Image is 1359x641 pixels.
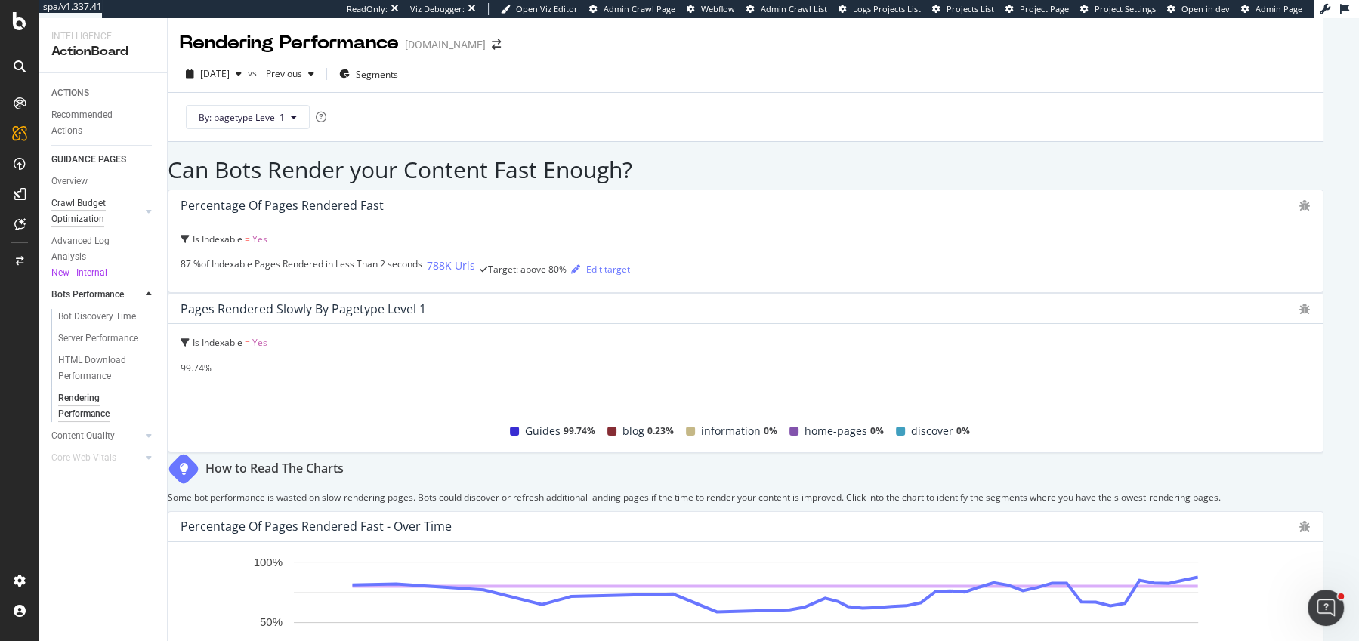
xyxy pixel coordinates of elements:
span: 0% [956,422,970,440]
span: Admin Crawl Page [604,3,675,14]
div: GUIDANCE PAGES [51,152,126,168]
div: New - Internal [51,265,142,281]
span: Admin Crawl List [761,3,827,14]
span: Open in dev [1181,3,1230,14]
div: 99.74% [181,362,212,374]
span: 2025 Sep. 8th [200,67,230,80]
span: = [245,233,250,245]
div: Overview [51,174,88,190]
a: Bots Performance [51,287,141,303]
span: discover [911,422,953,440]
p: Some bot performance is wasted on slow-rendering pages. Bots could discover or refresh additional... [168,491,1221,504]
span: Webflow [701,3,735,14]
div: success label [480,263,567,276]
button: By: pagetype Level 1 [186,105,310,129]
span: Segments [356,68,398,81]
span: 0% [764,422,777,440]
div: HTML Download Performance [58,353,146,384]
a: Core Web Vitals [51,450,141,466]
span: blog [622,422,644,440]
div: ActionBoard [51,43,155,60]
text: 50% [260,615,283,628]
div: bug [1299,200,1311,211]
span: Yes [252,233,267,245]
div: Viz Debugger: [410,3,465,15]
a: Open in dev [1167,3,1230,15]
a: Rendering Performance [58,390,156,422]
a: Webflow [687,3,735,15]
h2: Can Bots Render your Content Fast Enough? [168,157,1323,182]
a: Recommended Actions [51,107,156,139]
div: Edit target [571,263,630,276]
span: information [701,422,761,440]
div: bug [1299,521,1311,532]
div: Advanced Log Analysis [51,233,142,281]
div: Bots Performance [51,287,124,303]
button: [DATE] [180,62,248,86]
div: [DOMAIN_NAME] [405,37,486,52]
div: arrow-right-arrow-left [492,39,501,50]
text: 100% [254,555,283,568]
div: Pages Rendered Slowly by pagetype Level 1 [181,301,426,316]
div: Rendering Performance [180,30,399,56]
button: Segments [333,62,404,86]
a: Bot Discovery Time [58,309,156,325]
a: Advanced Log AnalysisNew - Internal [51,233,156,281]
a: Project Page [1005,3,1069,15]
div: Core Web Vitals [51,450,116,466]
div: How to Read The Charts [205,460,344,477]
div: Percentage of Pages Rendered Fast - Over Time [181,519,452,534]
button: Edit target [567,262,635,276]
span: Yes [252,336,267,349]
span: Is Indexable [193,336,242,349]
div: of Indexable Pages Rendered in Less Than 2 seconds [181,257,422,270]
span: By: pagetype Level 1 [199,111,285,124]
span: Project Settings [1095,3,1156,14]
a: Admin Crawl Page [589,3,675,15]
a: Overview [51,174,156,190]
div: ACTIONS [51,85,89,101]
a: Server Performance [58,331,156,347]
div: Server Performance [58,331,138,347]
span: 87 % [181,257,201,270]
button: Previous [260,62,320,86]
a: ACTIONS [51,85,156,101]
div: Content Quality [51,428,115,444]
span: 0.23% [647,422,674,440]
span: = [245,336,250,349]
span: Projects List [947,3,994,14]
span: Admin Page [1256,3,1302,14]
iframe: Intercom live chat [1308,590,1344,626]
a: GUIDANCE PAGES [51,152,156,168]
span: Is Indexable [193,233,242,245]
div: ReadOnly: [347,3,388,15]
span: Guides [525,422,561,440]
div: 788K Urls [427,258,475,273]
div: Intelligence [51,30,155,43]
span: Target: above 80% [488,263,567,276]
a: Content Quality [51,428,141,444]
span: home-pages [805,422,867,440]
span: Logs Projects List [853,3,921,14]
a: HTML Download Performance [58,353,156,384]
span: Project Page [1020,3,1069,14]
span: 0% [870,422,884,440]
div: Recommended Actions [51,107,142,139]
a: Open Viz Editor [501,3,578,15]
a: Admin Page [1241,3,1302,15]
span: 99.74% [564,422,595,440]
span: Open Viz Editor [516,3,578,14]
a: Projects List [932,3,994,15]
a: Admin Crawl List [746,3,827,15]
div: Bot Discovery Time [58,309,136,325]
span: Previous [260,67,302,80]
div: Crawl Budget Optimization [51,196,131,227]
a: Logs Projects List [839,3,921,15]
a: Project Settings [1080,3,1156,15]
div: bug [1299,304,1311,314]
button: 788K Urls [422,257,480,280]
span: vs [248,66,260,79]
div: Rendering Performance [58,390,143,422]
a: Crawl Budget Optimization [51,196,141,227]
div: Percentage of Pages Rendered Fast [181,198,384,213]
